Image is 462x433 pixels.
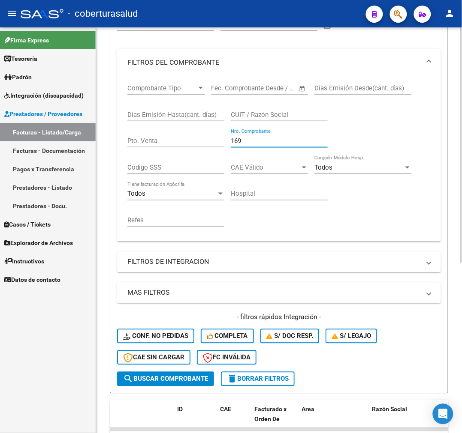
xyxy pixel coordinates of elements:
[266,332,314,340] span: S/ Doc Resp.
[4,220,51,229] span: Casos / Tickets
[372,406,408,413] span: Razón Social
[127,288,420,298] mat-panel-title: MAS FILTROS
[123,374,133,384] mat-icon: search
[302,406,314,413] span: Area
[123,332,188,340] span: Conf. no pedidas
[4,238,73,248] span: Explorador de Archivos
[117,329,194,343] button: Conf. no pedidas
[445,8,455,18] mat-icon: person
[227,374,237,384] mat-icon: delete
[4,36,49,45] span: Firma Express
[117,49,441,76] mat-expansion-panel-header: FILTROS DEL COMPROBANTE
[4,275,60,284] span: Datos de contacto
[260,329,320,343] button: S/ Doc Resp.
[123,375,208,383] span: Buscar Comprobante
[117,252,441,272] mat-expansion-panel-header: FILTROS DE INTEGRACION
[117,76,441,242] div: FILTROS DEL COMPROBANTE
[177,406,183,413] span: ID
[4,91,84,100] span: Integración (discapacidad)
[227,375,289,383] span: Borrar Filtros
[4,72,32,82] span: Padrón
[117,283,441,303] mat-expansion-panel-header: MAS FILTROS
[127,58,420,67] mat-panel-title: FILTROS DEL COMPROBANTE
[211,84,239,92] input: Start date
[314,164,332,171] span: Todos
[117,313,441,322] h4: - filtros rápidos Integración -
[4,54,37,63] span: Tesorería
[433,404,453,424] div: Open Intercom Messenger
[197,350,257,365] button: FC Inválida
[254,406,287,423] span: Facturado x Orden De
[203,354,251,361] span: FC Inválida
[117,372,214,386] button: Buscar Comprobante
[7,8,17,18] mat-icon: menu
[4,109,82,119] span: Prestadores / Proveedores
[68,4,138,23] span: - coberturasalud
[123,354,184,361] span: CAE SIN CARGAR
[127,257,420,267] mat-panel-title: FILTROS DE INTEGRACION
[231,164,300,171] span: CAE Válido
[332,332,371,340] span: S/ legajo
[326,329,377,343] button: S/ legajo
[298,84,308,94] button: Open calendar
[201,329,254,343] button: Completa
[221,372,295,386] button: Borrar Filtros
[4,257,44,266] span: Instructivos
[220,406,231,413] span: CAE
[127,190,145,198] span: Todos
[127,84,197,92] span: Comprobante Tipo
[247,84,288,92] input: End date
[117,350,190,365] button: CAE SIN CARGAR
[207,332,248,340] span: Completa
